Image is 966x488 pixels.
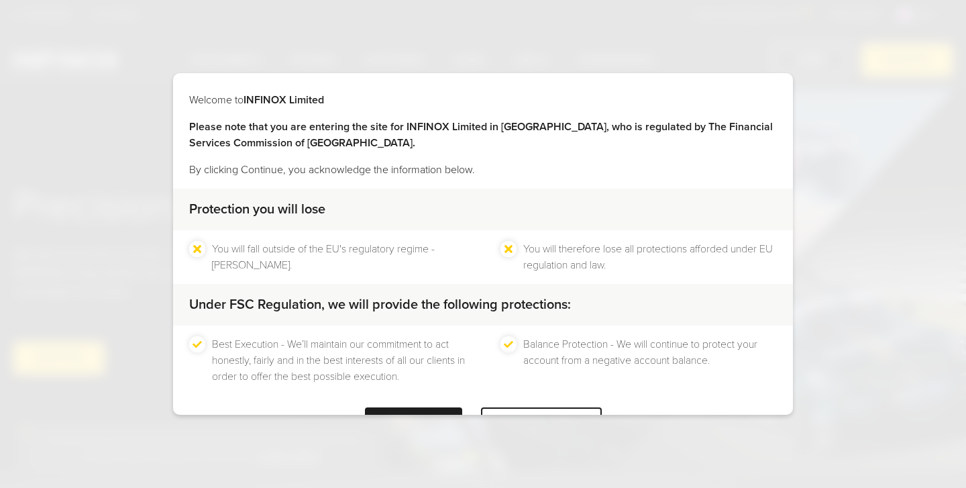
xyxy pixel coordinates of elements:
li: You will therefore lose all protections afforded under EU regulation and law. [523,241,777,273]
li: Balance Protection - We will continue to protect your account from a negative account balance. [523,336,777,385]
li: Best Execution - We’ll maintain our commitment to act honestly, fairly and in the best interests ... [212,336,466,385]
div: LEAVE WEBSITE [481,407,602,440]
p: By clicking Continue, you acknowledge the information below. [189,162,777,178]
li: You will fall outside of the EU's regulatory regime - [PERSON_NAME]. [212,241,466,273]
strong: Under FSC Regulation, we will provide the following protections: [189,297,571,313]
div: CONTINUE [365,407,462,440]
p: Welcome to [189,92,777,108]
strong: Please note that you are entering the site for INFINOX Limited in [GEOGRAPHIC_DATA], who is regul... [189,120,773,150]
strong: Protection you will lose [189,201,325,217]
strong: INFINOX Limited [244,93,324,107]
